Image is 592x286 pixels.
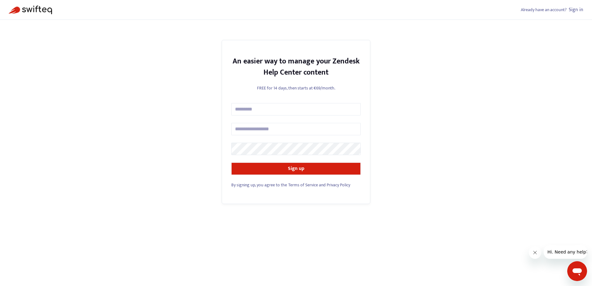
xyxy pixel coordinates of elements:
[231,182,361,188] div: and
[529,246,541,259] iframe: Nachricht schließen
[231,181,287,188] span: By signing up, you agree to the
[9,6,52,14] img: Swifteq
[327,181,350,188] a: Privacy Policy
[4,4,45,9] span: Hi. Need any help?
[233,55,360,79] strong: An easier way to manage your Zendesk Help Center content
[288,164,304,173] strong: Sign up
[231,162,361,175] button: Sign up
[567,261,587,281] iframe: Schaltfläche zum Öffnen des Messaging-Fensters
[521,6,567,13] span: Already have an account?
[288,181,318,188] a: Terms of Service
[544,245,587,259] iframe: Nachricht vom Unternehmen
[569,6,583,14] a: Sign in
[231,85,361,91] p: FREE for 14 days, then starts at €69/month.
